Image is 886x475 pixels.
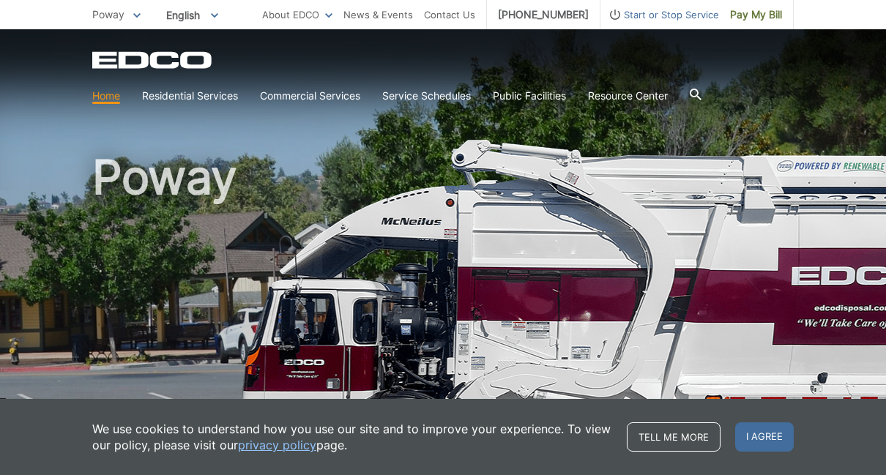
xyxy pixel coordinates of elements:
[142,88,238,104] a: Residential Services
[260,88,360,104] a: Commercial Services
[588,88,668,104] a: Resource Center
[92,51,214,69] a: EDCD logo. Return to the homepage.
[382,88,471,104] a: Service Schedules
[262,7,332,23] a: About EDCO
[92,421,612,453] p: We use cookies to understand how you use our site and to improve your experience. To view our pol...
[493,88,566,104] a: Public Facilities
[627,422,721,452] a: Tell me more
[92,8,124,20] span: Poway
[730,7,782,23] span: Pay My Bill
[92,154,794,475] h1: Poway
[238,437,316,453] a: privacy policy
[735,422,794,452] span: I agree
[155,3,229,27] span: English
[92,88,120,104] a: Home
[343,7,413,23] a: News & Events
[424,7,475,23] a: Contact Us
